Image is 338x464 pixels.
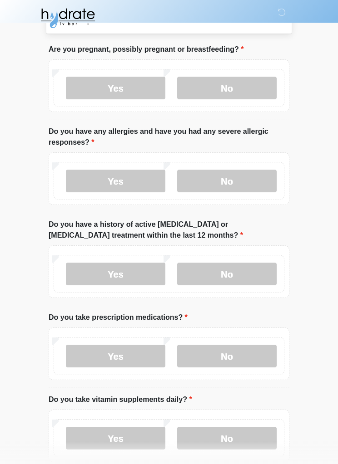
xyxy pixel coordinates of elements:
[66,77,165,99] label: Yes
[40,7,96,29] img: Hydrate IV Bar - Glendale Logo
[49,126,289,148] label: Do you have any allergies and have you had any severe allergic responses?
[177,170,277,192] label: No
[49,44,244,55] label: Are you pregnant, possibly pregnant or breastfeeding?
[66,263,165,285] label: Yes
[177,77,277,99] label: No
[177,345,277,367] label: No
[66,427,165,449] label: Yes
[49,219,289,241] label: Do you have a history of active [MEDICAL_DATA] or [MEDICAL_DATA] treatment within the last 12 mon...
[177,427,277,449] label: No
[177,263,277,285] label: No
[66,345,165,367] label: Yes
[49,394,192,405] label: Do you take vitamin supplements daily?
[49,312,188,323] label: Do you take prescription medications?
[66,170,165,192] label: Yes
